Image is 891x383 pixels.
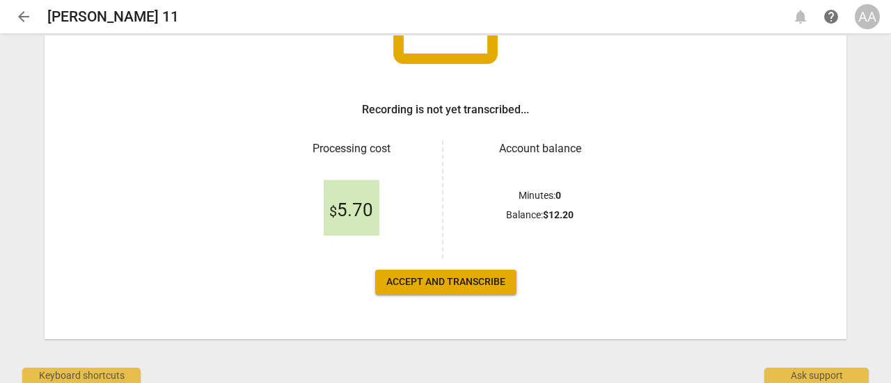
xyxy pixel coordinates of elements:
[764,368,869,383] div: Ask support
[519,188,561,203] p: Minutes :
[555,190,561,201] b: 0
[362,101,529,118] h3: Recording is not yet transcribed...
[855,4,880,29] button: AA
[819,4,844,29] a: Help
[329,203,337,220] span: $
[386,275,505,289] span: Accept and transcribe
[22,368,141,383] div: Keyboard shortcuts
[506,208,574,222] p: Balance :
[543,209,574,220] b: $ 12.20
[47,8,179,26] h2: [PERSON_NAME] 11
[329,200,373,221] span: 5.70
[375,270,517,295] button: Accept and transcribe
[271,140,431,157] h3: Processing cost
[460,140,620,157] h3: Account balance
[15,8,32,25] span: arrow_back
[823,8,839,25] span: help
